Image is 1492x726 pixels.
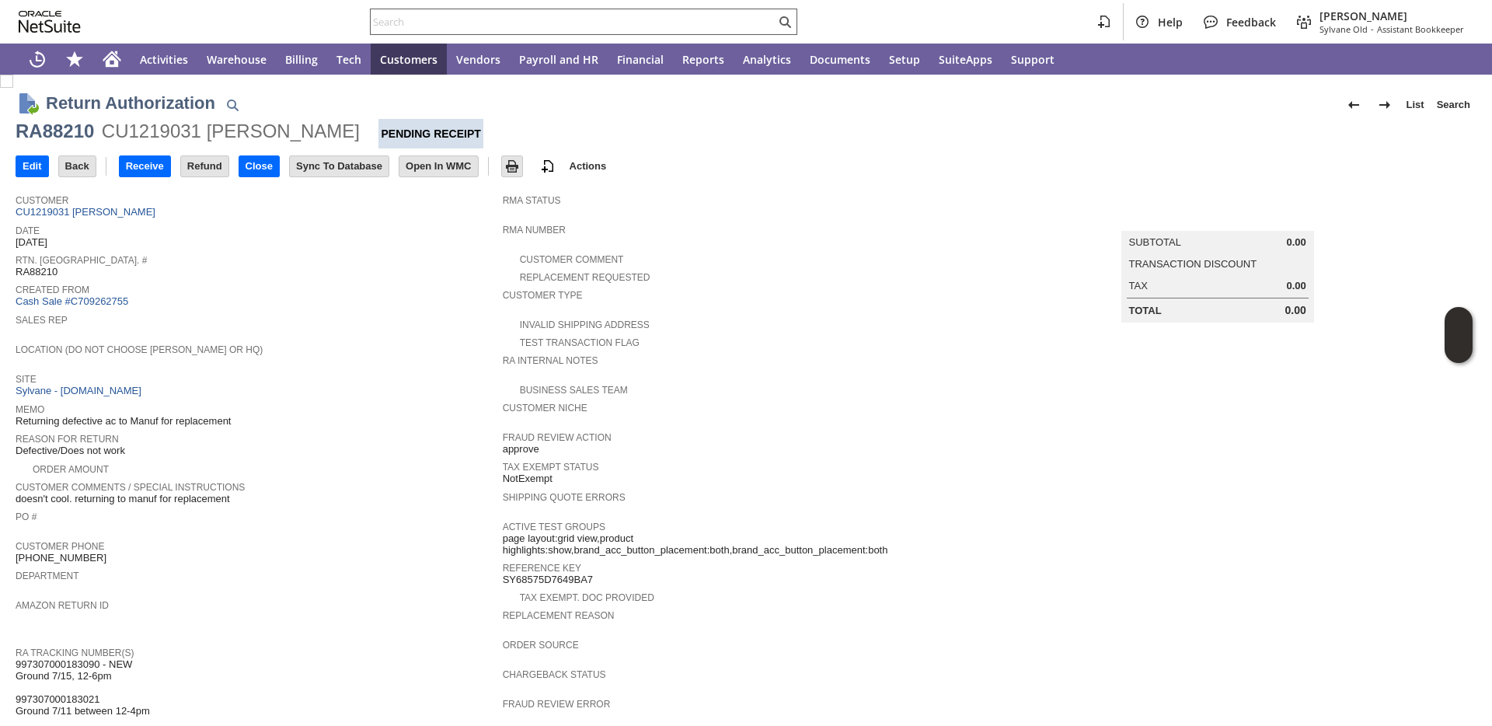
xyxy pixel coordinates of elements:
a: Customers [371,44,447,75]
h1: Return Authorization [46,90,215,116]
img: Print [503,157,521,176]
a: Reports [673,44,734,75]
div: Shortcuts [56,44,93,75]
span: - [1371,23,1374,35]
span: [PERSON_NAME] [1319,9,1464,23]
div: CU1219031 [PERSON_NAME] [102,119,360,144]
a: Setup [880,44,929,75]
span: [DATE] [16,236,47,249]
a: Chargeback Status [503,669,606,680]
a: Activities [131,44,197,75]
span: Feedback [1226,15,1276,30]
a: List [1400,92,1431,117]
span: Returning defective ac to Manuf for replacement [16,415,231,428]
a: RMA Number [503,225,566,236]
span: Setup [889,52,920,67]
a: Analytics [734,44,800,75]
input: Refund [181,156,228,176]
a: Tax Exempt Status [503,462,599,473]
a: Business Sales Team [520,385,628,396]
a: Fraud Review Action [503,432,612,443]
a: Customer Niche [503,403,587,414]
img: Next [1375,96,1394,114]
span: SuiteApps [939,52,992,67]
span: 997307000183090 - NEW Ground 7/15, 12-6pm 997307000183021 Ground 7/11 between 12-4pm [16,658,150,717]
span: Activities [140,52,188,67]
a: Home [93,44,131,75]
a: Actions [563,160,613,172]
caption: Summary [1121,206,1314,231]
svg: Shortcuts [65,50,84,68]
a: Billing [276,44,327,75]
a: RA Internal Notes [503,355,598,366]
svg: Recent Records [28,50,47,68]
span: Defective/Does not work [16,445,125,457]
a: PO # [16,511,37,522]
svg: Search [776,12,794,31]
span: Help [1158,15,1183,30]
a: Tech [327,44,371,75]
span: 0.00 [1285,304,1306,317]
a: Vendors [447,44,510,75]
a: Support [1002,44,1064,75]
a: Shipping Quote Errors [503,492,626,503]
a: Created From [16,284,89,295]
a: Transaction Discount [1129,258,1257,270]
a: Customer Phone [16,541,104,552]
a: Reference Key [503,563,581,574]
input: Close [239,156,279,176]
a: Replacement Requested [520,272,650,283]
a: Sylvane - [DOMAIN_NAME] [16,385,145,396]
span: Oracle Guided Learning Widget. To move around, please hold and drag [1445,336,1473,364]
span: NotExempt [503,473,553,485]
a: Order Amount [33,464,109,475]
a: Payroll and HR [510,44,608,75]
a: Replacement reason [503,610,615,621]
span: approve [503,443,539,455]
img: Quick Find [223,96,242,114]
a: Customer Comment [520,254,624,265]
span: RA88210 [16,266,58,278]
input: Edit [16,156,48,176]
a: Order Source [503,640,579,651]
a: Department [16,571,79,581]
span: 0.00 [1286,236,1305,249]
span: Payroll and HR [519,52,598,67]
a: Customer Type [503,290,583,301]
span: SY68575D7649BA7 [503,574,593,586]
img: Previous [1344,96,1363,114]
svg: Home [103,50,121,68]
a: Site [16,374,37,385]
a: Test Transaction Flag [520,337,640,348]
span: Documents [810,52,870,67]
a: Warehouse [197,44,276,75]
a: SuiteApps [929,44,1002,75]
a: Subtotal [1129,236,1181,248]
a: Cash Sale #C709262755 [16,295,128,307]
span: Financial [617,52,664,67]
a: CU1219031 [PERSON_NAME] [16,206,159,218]
span: Support [1011,52,1055,67]
a: Amazon Return ID [16,600,109,611]
span: page layout:grid view,product highlights:show,brand_acc_button_placement:both,brand_acc_button_pl... [503,532,982,557]
span: 0.00 [1286,280,1305,292]
a: Invalid Shipping Address [520,319,650,330]
a: Documents [800,44,880,75]
a: Rtn. [GEOGRAPHIC_DATA]. # [16,255,147,266]
iframe: Click here to launch Oracle Guided Learning Help Panel [1445,307,1473,363]
a: Customer [16,195,68,206]
input: Receive [120,156,170,176]
span: [PHONE_NUMBER] [16,552,106,564]
a: Customer Comments / Special Instructions [16,482,245,493]
a: Memo [16,404,44,415]
span: Sylvane Old [1319,23,1368,35]
svg: logo [19,11,81,33]
span: Assistant Bookkeeper [1377,23,1464,35]
a: Sales Rep [16,315,68,326]
a: Date [16,225,40,236]
a: Location (Do Not Choose [PERSON_NAME] or HQ) [16,344,263,355]
div: RA88210 [16,119,94,144]
input: Sync To Database [290,156,389,176]
span: Reports [682,52,724,67]
a: Fraud Review Error [503,699,611,710]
